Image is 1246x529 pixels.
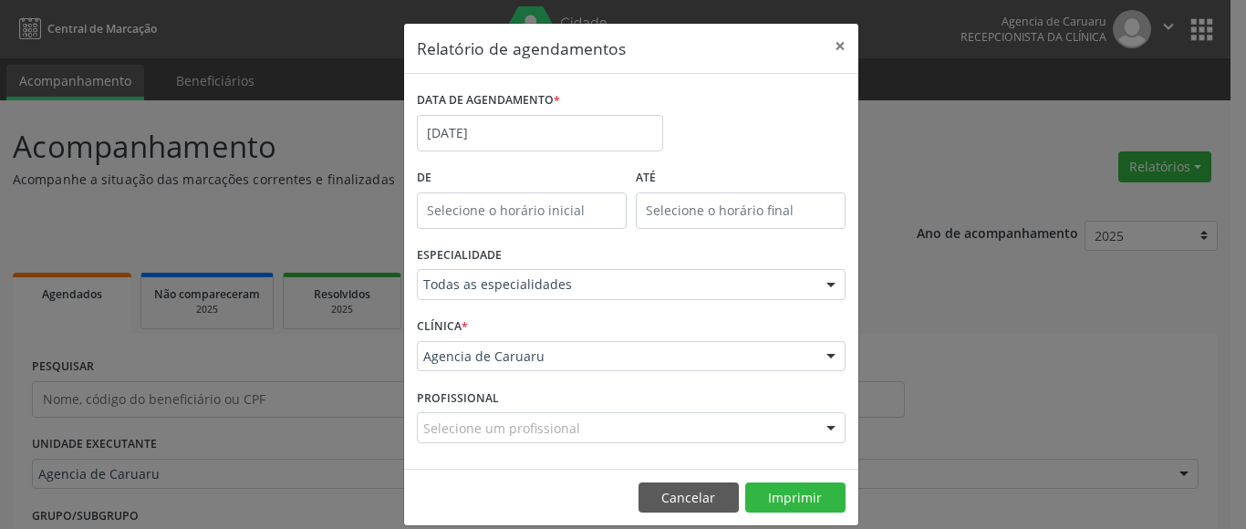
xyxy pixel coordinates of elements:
input: Selecione uma data ou intervalo [417,115,663,151]
label: ESPECIALIDADE [417,242,502,270]
button: Close [822,24,858,68]
span: Selecione um profissional [423,419,580,438]
span: Agencia de Caruaru [423,347,808,366]
span: Todas as especialidades [423,275,808,294]
label: ATÉ [636,164,846,192]
button: Cancelar [639,482,739,513]
input: Selecione o horário final [636,192,846,229]
label: PROFISSIONAL [417,384,499,412]
label: CLÍNICA [417,313,468,341]
button: Imprimir [745,482,846,513]
label: DATA DE AGENDAMENTO [417,87,560,115]
input: Selecione o horário inicial [417,192,627,229]
h5: Relatório de agendamentos [417,36,626,60]
label: De [417,164,627,192]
